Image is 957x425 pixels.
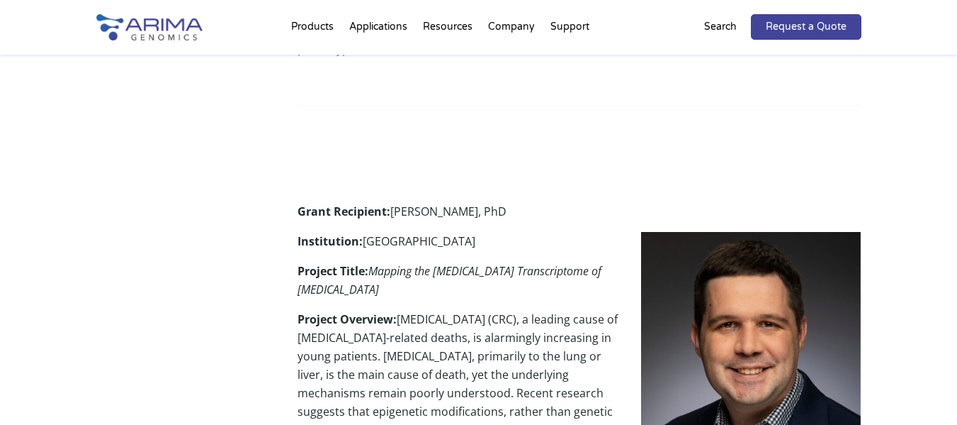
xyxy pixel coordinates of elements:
p: Search [704,18,737,36]
strong: Project Title: [298,263,368,279]
strong: Grant Recipient: [298,204,390,219]
a: Request a Quote [751,14,861,40]
p: [GEOGRAPHIC_DATA] [298,232,861,262]
img: Arima-Genomics-logo [96,14,203,40]
p: [PERSON_NAME], PhD [298,202,861,232]
em: Mapping the [MEDICAL_DATA] Transcriptome of [MEDICAL_DATA] [298,263,601,297]
strong: Project Overview: [298,311,397,327]
strong: Institution: [298,233,363,249]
